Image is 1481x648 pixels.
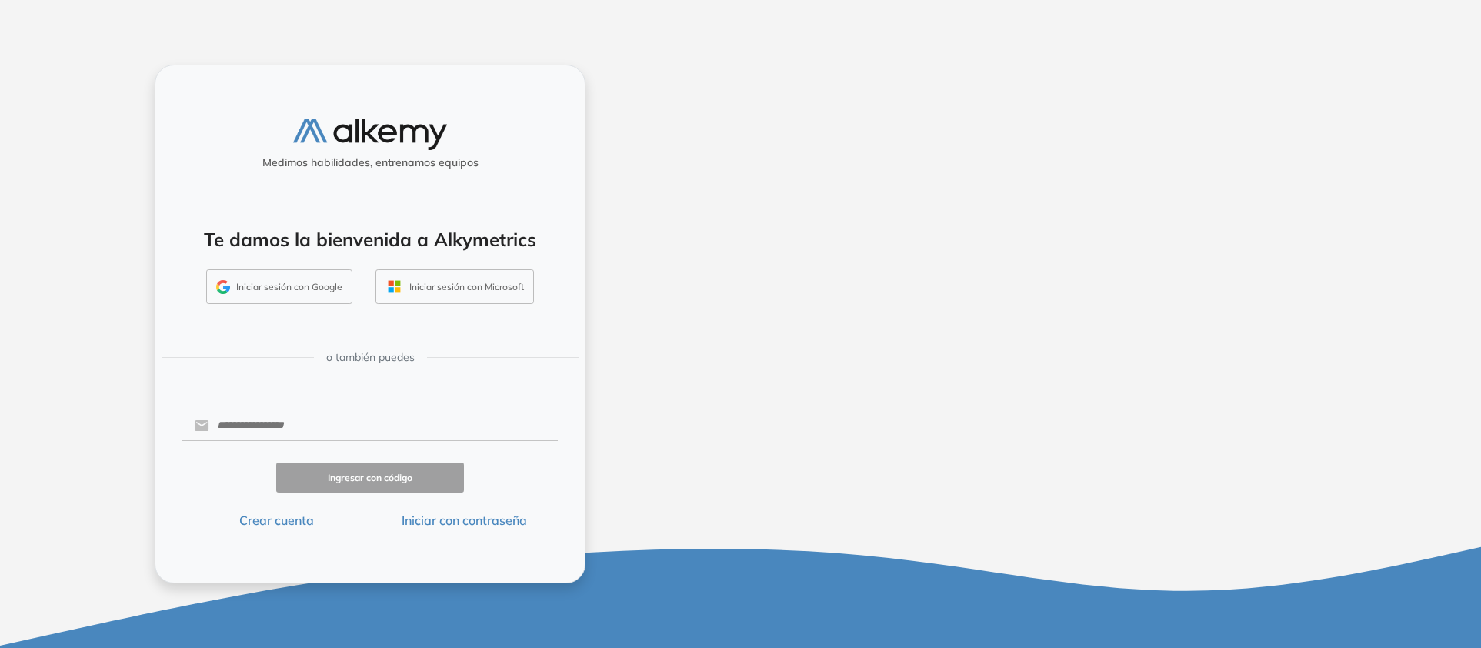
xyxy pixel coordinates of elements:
button: Ingresar con código [276,463,464,493]
h5: Medimos habilidades, entrenamos equipos [162,156,579,169]
img: GMAIL_ICON [216,280,230,294]
span: o también puedes [326,349,415,366]
img: OUTLOOK_ICON [385,278,403,296]
h4: Te damos la bienvenida a Alkymetrics [175,229,565,251]
button: Iniciar con contraseña [370,511,558,529]
button: Iniciar sesión con Microsoft [375,269,534,305]
img: logo-alkemy [293,119,447,150]
button: Iniciar sesión con Google [206,269,352,305]
button: Crear cuenta [182,511,370,529]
